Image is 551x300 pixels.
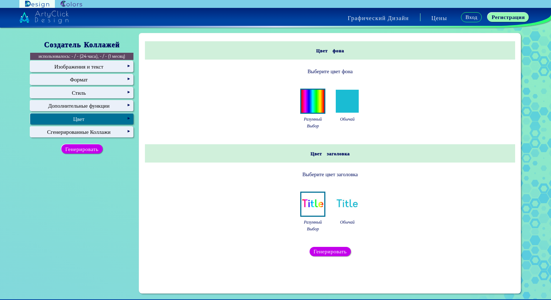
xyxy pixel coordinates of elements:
[302,171,358,178] ya-tr-span: Выберите цвет заголовка
[340,219,355,225] span: Обычай
[67,146,97,152] ya-tr-span: Генерировать
[72,89,86,96] ya-tr-span: Стиль
[304,219,322,232] span: Разумный Выбор
[348,14,409,22] ya-tr-span: Графический Дизайн
[315,248,345,254] ya-tr-span: Генерировать
[301,90,324,113] img: col_bg_auto.jpg
[61,1,82,8] img: Логотип ArtyClick Colors
[48,102,109,109] ya-tr-span: Дополнительные функции
[54,63,103,70] ya-tr-span: Изображения и текст
[44,41,120,49] ya-tr-span: Создатель Коллажей
[493,14,523,20] ya-tr-span: Регистрация
[340,116,355,122] ya-tr-span: Обычай
[47,128,110,135] ya-tr-span: Сгенерированные Коллажи
[73,116,84,122] ya-tr-span: Цвет
[38,53,125,59] ya-tr-span: использовалось: - / - (24 часа), - / - (1 месяц)
[304,116,322,128] ya-tr-span: Разумный Выбор
[336,90,359,113] img: col_bg_custom.jpg
[431,15,447,21] a: Цены
[19,11,69,24] img: artyclick_design_logo_white_combined_path.svg
[310,145,350,166] ya-tr-span: Цвет заголовка
[462,13,481,22] a: Вход
[307,68,353,75] ya-tr-span: Выберите цвет фона
[490,13,527,22] a: Регистрация
[316,42,344,63] ya-tr-span: Цвет фона
[301,193,324,216] img: col_title_auto.jpg
[336,193,359,216] img: col_title_custom.jpg
[466,14,477,20] ya-tr-span: Вход
[431,14,447,22] ya-tr-span: Цены
[70,76,88,83] ya-tr-span: Формат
